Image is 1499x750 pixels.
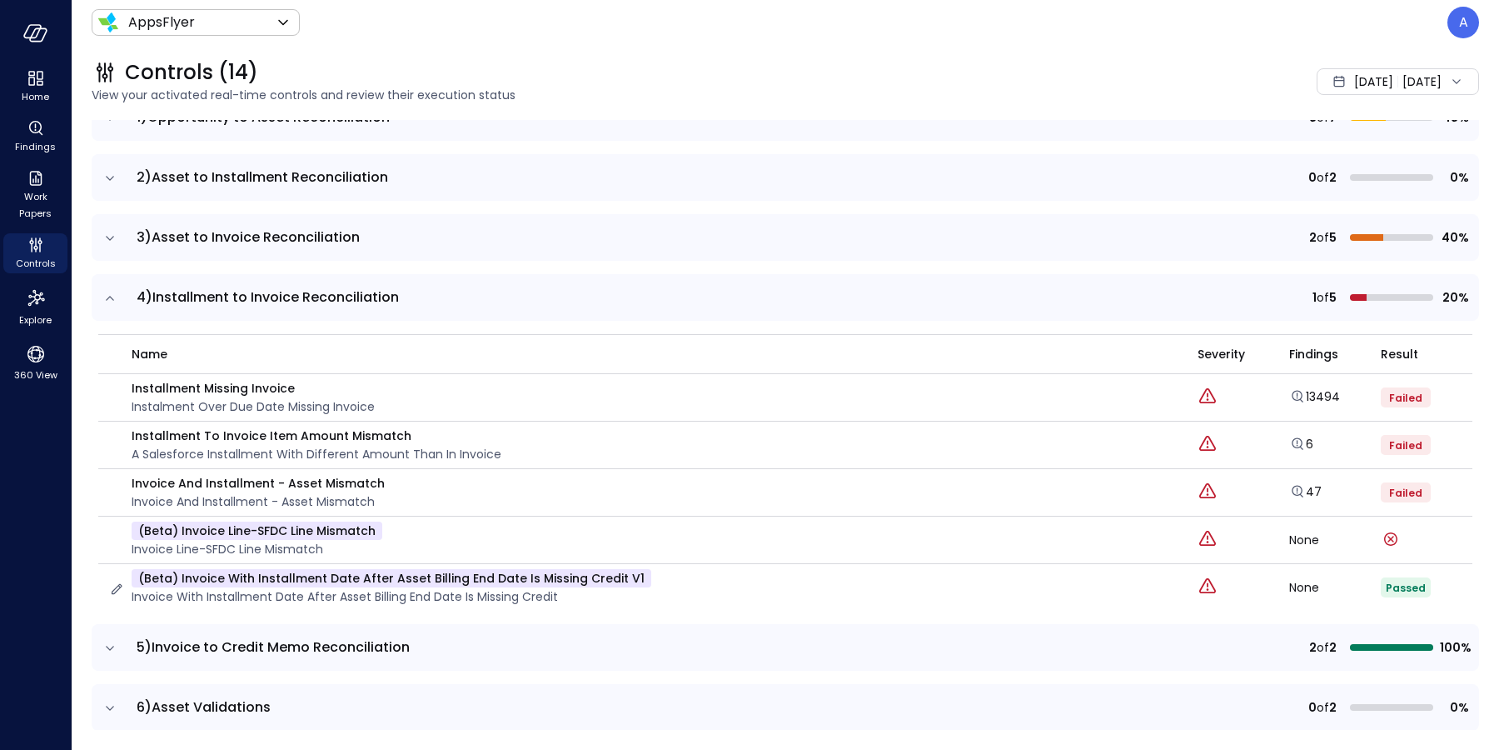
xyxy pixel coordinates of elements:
span: [DATE] [1354,72,1393,91]
span: 0 [1308,168,1317,187]
a: 6 [1289,436,1313,452]
p: Invoice line-SFDC line Mismatch [132,540,382,558]
span: 1 [1312,288,1317,307]
p: Invoice and installment - asset mismatch [132,492,385,511]
a: Explore findings [1289,440,1313,457]
span: Home [22,88,49,105]
span: 0% [1440,698,1469,717]
button: expand row [102,700,118,717]
span: View your activated real-time controls and review their execution status [92,86,1071,104]
span: Work Papers [10,188,61,222]
div: Avi Brandwain [1447,7,1479,38]
button: expand row [102,290,118,307]
p: Installment To Invoice Item Amount Mismatch [132,427,501,445]
p: (beta) Invoice with Installment Date After Asset Billing End Date is Missing Credit v1 [132,569,651,587]
a: Explore findings [1289,487,1322,504]
span: 100% [1440,638,1469,657]
span: Failed [1389,391,1422,405]
div: 360 View [3,340,67,385]
div: Home [3,67,67,107]
span: Severity [1198,345,1245,363]
span: 0% [1440,168,1469,187]
span: 20% [1440,288,1469,307]
span: 2 [1309,638,1317,657]
span: Failed [1389,486,1422,500]
span: of [1317,638,1329,657]
span: of [1317,228,1329,247]
span: Findings [15,138,56,155]
div: Critical [1198,529,1218,551]
span: 0 [1308,698,1317,717]
span: 3)Asset to Invoice Reconciliation [137,227,360,247]
div: Critical [1198,434,1218,456]
p: A Salesforce Installment with different amount than in invoice [132,445,501,463]
div: Findings [3,117,67,157]
button: expand row [102,230,118,247]
span: 40% [1440,228,1469,247]
button: expand row [102,170,118,187]
div: Control run failed on: Sep 1, 2025 Error message: 0:00' AND '2025-09-01 21:00:00'))': (1054, "Unk... [1381,529,1401,549]
span: name [132,345,167,363]
button: expand row [102,640,118,657]
span: 2)Asset to Installment Reconciliation [137,167,388,187]
p: A [1459,12,1468,32]
p: (beta) Invoice line-SFDC line Mismatch [132,522,382,540]
span: Controls (14) [125,59,258,86]
span: 5 [1329,288,1337,307]
div: None [1289,582,1381,593]
span: Explore [19,312,52,328]
div: Work Papers [3,167,67,223]
a: 47 [1289,483,1322,500]
span: of [1317,288,1329,307]
span: 2 [1329,168,1337,187]
p: Invoice and installment - asset mismatch [132,474,385,492]
span: 5 [1329,228,1337,247]
span: 2 [1309,228,1317,247]
span: 360 View [14,367,57,383]
span: 6)Asset Validations [137,697,271,717]
span: of [1317,698,1329,717]
span: 2 [1329,638,1337,657]
span: Controls [16,255,56,272]
p: AppsFlyer [128,12,195,32]
span: Failed [1389,438,1422,452]
span: Passed [1386,581,1426,595]
span: of [1317,168,1329,187]
div: Explore [3,283,67,330]
div: None [1289,534,1381,546]
div: Critical [1198,577,1218,598]
span: 5)Invoice to Credit Memo Reconciliation [137,637,410,657]
p: Invoice with Installment Date After Asset Billing End Date is Missing Credit [132,587,651,606]
span: Findings [1289,345,1338,363]
div: Critical [1198,387,1218,408]
div: Controls [3,233,67,273]
span: 2 [1329,698,1337,717]
a: Explore findings [1289,392,1340,409]
img: Icon [98,12,118,32]
span: 4)Installment to Invoice Reconciliation [137,287,399,307]
span: Result [1381,345,1418,363]
div: Critical [1198,482,1218,503]
a: 13494 [1289,388,1340,405]
p: Instalment over due date missing invoice [132,397,375,416]
p: Installment missing Invoice [132,379,375,397]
